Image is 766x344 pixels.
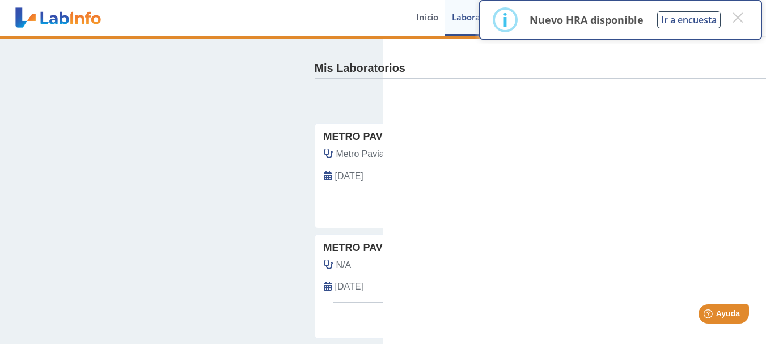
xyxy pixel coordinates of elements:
[315,62,405,75] h4: Mis Laboratorios
[665,300,754,332] iframe: Help widget launcher
[335,169,363,183] span: 2025-07-30
[324,240,486,256] span: Metro Pavia Clinic Carolina
[657,11,721,28] button: Ir a encuesta
[727,7,748,28] button: Close this dialog
[502,10,508,30] div: i
[335,280,363,294] span: 2024-09-24
[336,258,352,272] span: N/A
[530,13,644,27] p: Nuevo HRA disponible
[324,129,486,145] span: Metro Pavia Clinic Carolina
[336,147,461,161] span: Metro Pavia Laboratorio, Labor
